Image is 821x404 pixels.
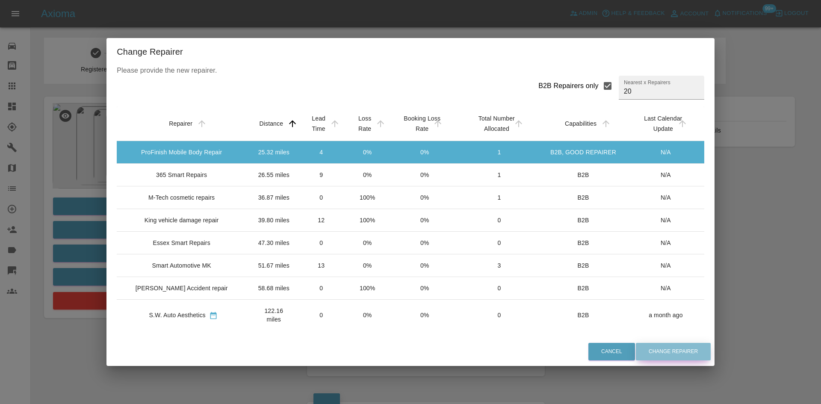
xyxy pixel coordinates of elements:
td: 39.80 miles [250,209,298,232]
td: B2B [539,300,627,331]
td: 122.16 miles [250,300,298,331]
div: Loss Rate [358,115,371,132]
td: 100% [345,186,390,209]
div: ProFinish Mobile Body Repair [141,148,222,156]
div: B2B Repairers only [538,81,599,91]
td: N/A [627,277,704,300]
td: N/A [627,254,704,277]
td: 0% [345,300,390,331]
td: B2B [539,209,627,232]
td: 0% [390,254,459,277]
div: Capabilities [565,120,597,127]
p: Please provide the new repairer. [117,65,704,76]
td: a month ago [627,300,704,331]
td: 0 [459,300,539,331]
td: 100% [345,277,390,300]
td: 0% [390,232,459,254]
td: 0% [345,254,390,277]
button: Cancel [588,343,635,360]
td: B2B [539,164,627,186]
td: 58.68 miles [250,277,298,300]
td: N/A [627,164,704,186]
div: Total Number Allocated [478,115,515,132]
td: 0% [390,209,459,232]
h2: Change Repairer [106,38,714,65]
div: Last Calendar Update [644,115,682,132]
td: 0 [298,300,345,331]
td: 0% [345,232,390,254]
div: S.W. Auto Aesthetics [149,311,206,319]
td: 47.30 miles [250,232,298,254]
div: Lead Time [312,115,325,132]
td: B2B, GOOD REPAIRER [539,141,627,164]
td: 0% [345,164,390,186]
td: 0 [298,186,345,209]
td: 0% [390,164,459,186]
td: 36.87 miles [250,186,298,209]
td: 12 [298,209,345,232]
div: Distance [259,120,283,127]
td: 26.55 miles [250,164,298,186]
div: [PERSON_NAME] Accident repair [136,284,228,292]
div: M-Tech cosmetic repairs [148,193,215,202]
div: Repairer [169,120,192,127]
td: B2B [539,254,627,277]
td: 3 [459,254,539,277]
td: N/A [627,209,704,232]
td: 1 [459,186,539,209]
button: Change Repairer [636,343,711,360]
div: King vehicle damage repair [145,216,219,224]
td: 0% [390,186,459,209]
td: N/A [627,186,704,209]
td: N/A [627,141,704,164]
td: 9 [298,164,345,186]
td: 0 [298,277,345,300]
td: B2B [539,232,627,254]
td: B2B [539,186,627,209]
div: Smart Automotive MK [152,261,211,270]
td: 0% [345,141,390,164]
td: 1 [459,141,539,164]
td: 0 [298,232,345,254]
div: Booking Loss Rate [404,115,440,132]
div: Essex Smart Repairs [153,239,210,247]
td: 0 [459,277,539,300]
td: 1 [459,164,539,186]
div: 365 Smart Repairs [156,171,207,179]
td: 51.67 miles [250,254,298,277]
td: 4 [298,141,345,164]
td: 0 [459,209,539,232]
td: B2B [539,277,627,300]
td: N/A [627,232,704,254]
td: 0 [459,232,539,254]
td: 25.32 miles [250,141,298,164]
td: 0% [390,141,459,164]
td: 13 [298,254,345,277]
td: 0% [390,277,459,300]
td: 100% [345,209,390,232]
td: 0% [390,300,459,331]
label: Nearest x Repairers [624,79,670,86]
